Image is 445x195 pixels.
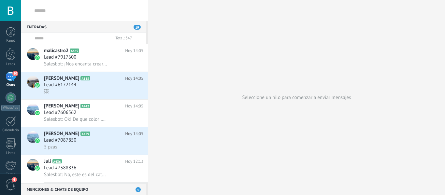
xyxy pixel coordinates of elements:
span: [PERSON_NAME] [44,131,79,137]
div: WhatsApp [1,105,20,111]
div: Menciones & Chats de equipo [21,183,146,195]
a: avatariconmalicastro2A459Hoy 14:05Lead #7917600Salesbot: ¡Nos encanta crear desde cero! ✨ ¿Cuál e... [21,44,148,72]
span: A115 [80,76,90,80]
span: 4 [12,177,17,182]
img: icon [35,55,40,60]
span: Salesbot: No, este es del catálogo pre diseñado pero te puedo armar unas propuestas. Cuéntame que... [44,172,108,178]
div: Total: 347 [113,35,132,42]
div: Chats [1,83,20,87]
span: Lead #7606562 [44,109,76,116]
span: Hoy 14:05 [125,103,143,109]
span: 1 [136,187,141,192]
div: Calendario [1,128,20,132]
a: avataricon[PERSON_NAME]A442Hoy 14:05Lead #7606562Salesbot: Ok! De que color las necesitas ? Me pu... [21,100,148,127]
span: Salesbot: ¡Nos encanta crear desde cero! ✨ ¿Cuál es tu nombre y de que empresa nos escribes? Cuén... [44,61,108,67]
a: avataricon[PERSON_NAME]A429Hoy 14:05Lead #70878505 pzas [21,127,148,155]
img: icon [35,83,40,88]
span: Hoy 14:05 [125,48,143,54]
span: A459 [70,49,79,53]
span: Lead #7917600 [44,54,76,61]
span: Lead #7388836 [44,165,76,171]
div: Leads [1,62,20,66]
div: Panel [1,39,20,43]
span: [PERSON_NAME] [44,75,79,82]
span: 🖼 [44,89,49,95]
span: 19 [134,25,141,30]
span: 20 [12,71,18,76]
span: A442 [80,104,90,108]
img: icon [35,166,40,171]
span: Hoy 14:05 [125,75,143,82]
span: Hoy 12:13 [125,158,143,165]
span: A436 [52,159,62,163]
a: avatariconJuliA436Hoy 12:13Lead #7388836Salesbot: No, este es del catálogo pre diseñado pero te p... [21,155,148,182]
span: malicastro2 [44,48,68,54]
img: icon [35,138,40,143]
div: Entradas [21,21,146,33]
img: icon [35,111,40,115]
span: A429 [80,132,90,136]
div: Correo [1,172,20,176]
div: Listas [1,151,20,155]
a: avataricon[PERSON_NAME]A115Hoy 14:05Lead #6172144🖼 [21,72,148,99]
span: 5 pzas [44,144,57,150]
span: Hoy 14:05 [125,131,143,137]
span: Juli [44,158,51,165]
span: Salesbot: Ok! De que color las necesitas ? Me puedes compartir tu diseño? [44,116,108,122]
span: [PERSON_NAME] [44,103,79,109]
span: Lead #6172144 [44,82,76,88]
span: Lead #7087850 [44,137,76,144]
